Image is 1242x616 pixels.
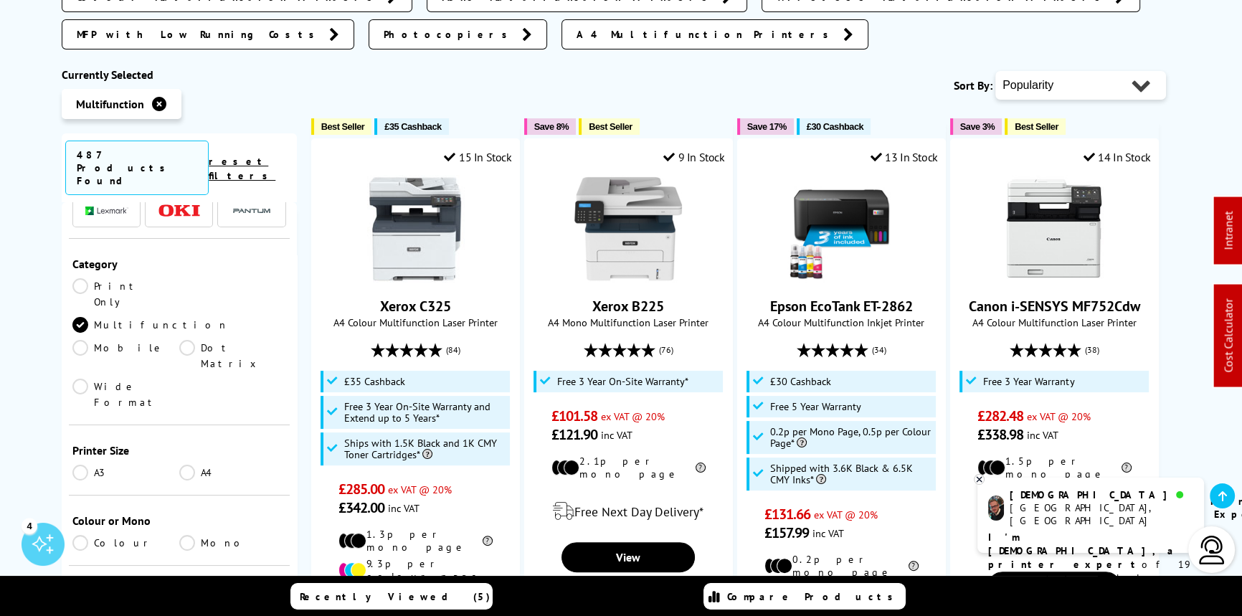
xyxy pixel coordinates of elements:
[954,78,992,93] span: Sort By:
[444,150,511,164] div: 15 In Stock
[1000,271,1108,285] a: Canon i-SENSYS MF752Cdw
[988,496,1004,521] img: chris-livechat.png
[1198,536,1226,564] img: user-headset-light.svg
[561,542,695,572] a: View
[589,121,632,132] span: Best Seller
[770,376,831,387] span: £30 Cashback
[179,465,286,480] a: A4
[787,271,895,285] a: Epson EcoTank ET-2862
[72,535,179,551] a: Colour
[22,518,37,534] div: 4
[532,316,725,329] span: A4 Mono Multifunction Laser Printer
[62,19,354,49] a: MFP with Low Running Costs
[663,150,725,164] div: 9 In Stock
[958,316,1151,329] span: A4 Colour Multifunction Laser Printer
[703,583,906,610] a: Compare Products
[77,27,322,42] span: MFP with Low Running Costs
[369,19,547,49] a: Photocopiers
[574,271,682,285] a: Xerox B225
[72,513,286,528] div: Colour or Mono
[988,531,1193,612] p: of 19 years! I can help you choose the right product
[561,19,868,49] a: A4 Multifunction Printers
[807,121,863,132] span: £30 Cashback
[72,340,179,371] a: Mobile
[344,437,506,460] span: Ships with 1.5K Black and 1K CMY Toner Cartridges*
[747,121,787,132] span: Save 17%
[290,583,493,610] a: Recently Viewed (5)
[1015,121,1058,132] span: Best Seller
[745,316,938,329] span: A4 Colour Multifunction Inkjet Printer
[727,590,901,603] span: Compare Products
[524,118,576,135] button: Save 8%
[72,443,286,458] div: Printer Size
[950,118,1002,135] button: Save 3%
[85,207,128,215] img: Lexmark
[969,297,1140,316] a: Canon i-SENSYS MF752Cdw
[321,121,365,132] span: Best Seller
[551,425,598,444] span: £121.90
[65,141,209,195] span: 487 Products Found
[797,118,871,135] button: £30 Cashback
[319,316,512,329] span: A4 Colour Multifunction Laser Printer
[338,480,385,498] span: £285.00
[179,535,286,551] a: Mono
[770,463,932,485] span: Shipped with 3.6K Black & 6.5K CMY Inks*
[344,376,405,387] span: £35 Cashback
[977,455,1132,480] li: 1.5p per mono page
[179,340,286,371] a: Dot Matrix
[592,297,664,316] a: Xerox B225
[814,508,878,521] span: ex VAT @ 20%
[388,501,419,515] span: inc VAT
[380,297,451,316] a: Xerox C325
[1005,118,1066,135] button: Best Seller
[230,202,273,219] img: Pantum
[764,553,919,579] li: 0.2p per mono page
[764,505,811,523] span: £131.66
[770,401,861,412] span: Free 5 Year Warranty
[812,526,844,540] span: inc VAT
[338,528,493,554] li: 1.3p per mono page
[787,175,895,283] img: Epson EcoTank ET-2862
[579,118,640,135] button: Best Seller
[1085,336,1099,364] span: (38)
[311,118,372,135] button: Best Seller
[532,491,725,531] div: modal_delivery
[977,425,1024,444] span: £338.98
[983,376,1074,387] span: Free 3 Year Warranty
[72,278,179,310] a: Print Only
[551,407,598,425] span: £101.58
[1221,299,1236,373] a: Cost Calculator
[557,376,688,387] span: Free 3 Year On-Site Warranty*
[76,97,144,111] span: Multifunction
[1027,409,1091,423] span: ex VAT @ 20%
[344,401,506,424] span: Free 3 Year On-Site Warranty and Extend up to 5 Years*
[659,336,673,364] span: (76)
[1010,488,1193,501] div: [DEMOGRAPHIC_DATA]
[988,531,1177,571] b: I'm [DEMOGRAPHIC_DATA], a printer expert
[300,590,490,603] span: Recently Viewed (5)
[770,297,913,316] a: Epson EcoTank ET-2862
[1221,212,1236,250] a: Intranet
[85,202,128,219] a: Lexmark
[872,336,886,364] span: (34)
[601,409,665,423] span: ex VAT @ 20%
[601,428,632,442] span: inc VAT
[72,379,179,410] a: Wide Format
[1000,175,1108,283] img: Canon i-SENSYS MF752Cdw
[770,426,932,449] span: 0.2p per Mono Page, 0.5p per Colour Page*
[574,175,682,283] img: Xerox B225
[764,523,810,542] span: £157.99
[737,118,794,135] button: Save 17%
[1027,428,1058,442] span: inc VAT
[72,257,286,271] div: Category
[577,27,836,42] span: A4 Multifunction Printers
[338,498,385,517] span: £342.00
[446,336,460,364] span: (84)
[361,175,469,283] img: Xerox C325
[870,150,937,164] div: 13 In Stock
[960,121,995,132] span: Save 3%
[1010,501,1193,527] div: [GEOGRAPHIC_DATA], [GEOGRAPHIC_DATA]
[388,483,452,496] span: ex VAT @ 20%
[384,27,515,42] span: Photocopiers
